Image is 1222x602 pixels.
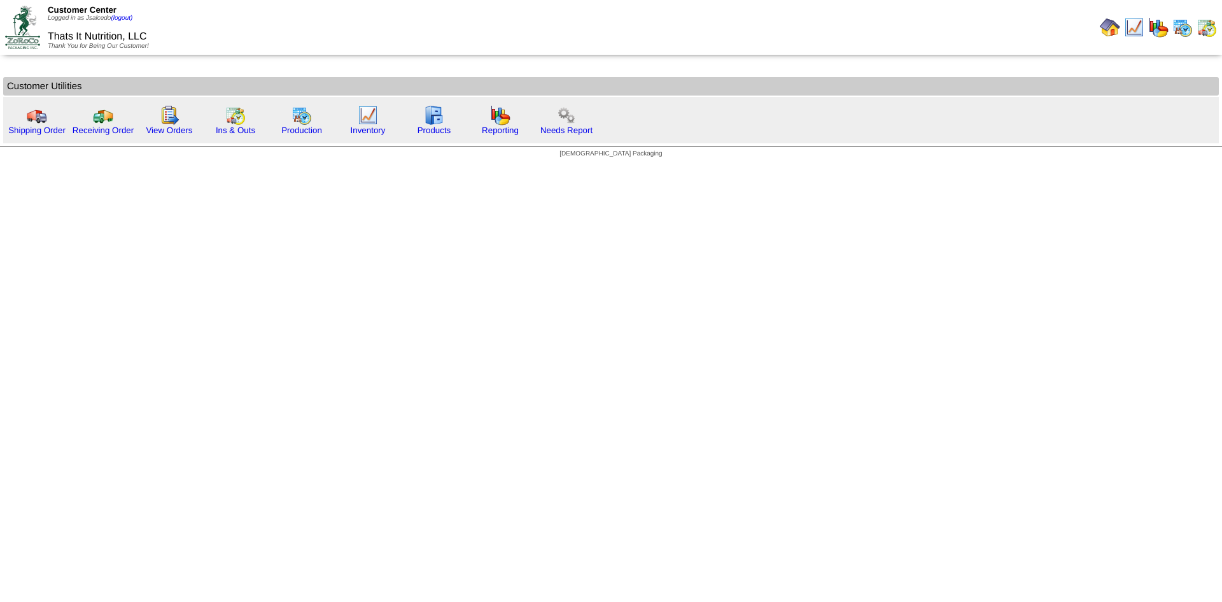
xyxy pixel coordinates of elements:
[1124,17,1144,38] img: line_graph.gif
[48,5,116,15] span: Customer Center
[424,105,444,125] img: cabinet.gif
[540,125,593,135] a: Needs Report
[1172,17,1193,38] img: calendarprod.gif
[48,31,147,42] span: Thats It Nutrition, LLC
[48,15,132,22] span: Logged in as Jsalcedo
[559,150,662,157] span: [DEMOGRAPHIC_DATA] Packaging
[3,77,1219,96] td: Customer Utilities
[291,105,312,125] img: calendarprod.gif
[351,125,386,135] a: Inventory
[358,105,378,125] img: line_graph.gif
[418,125,451,135] a: Products
[27,105,47,125] img: truck.gif
[159,105,179,125] img: workorder.gif
[93,105,113,125] img: truck2.gif
[490,105,510,125] img: graph.gif
[225,105,246,125] img: calendarinout.gif
[8,125,66,135] a: Shipping Order
[73,125,134,135] a: Receiving Order
[556,105,577,125] img: workflow.png
[216,125,255,135] a: Ins & Outs
[1148,17,1169,38] img: graph.gif
[5,6,40,48] img: ZoRoCo_Logo(Green%26Foil)%20jpg.webp
[482,125,519,135] a: Reporting
[111,15,132,22] a: (logout)
[1100,17,1120,38] img: home.gif
[1197,17,1217,38] img: calendarinout.gif
[146,125,192,135] a: View Orders
[48,43,149,50] span: Thank You for Being Our Customer!
[281,125,322,135] a: Production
